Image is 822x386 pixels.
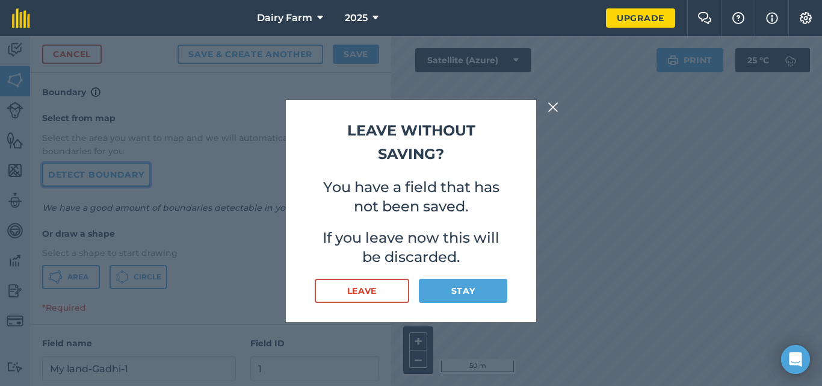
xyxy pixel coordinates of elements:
[315,119,507,166] h2: Leave without saving?
[315,178,507,216] p: You have a field that has not been saved.
[315,279,409,303] button: Leave
[766,11,778,25] img: svg+xml;base64,PHN2ZyB4bWxucz0iaHR0cDovL3d3dy53My5vcmcvMjAwMC9zdmciIHdpZHRoPSIxNyIgaGVpZ2h0PSIxNy...
[419,279,507,303] button: Stay
[606,8,675,28] a: Upgrade
[781,345,810,374] div: Open Intercom Messenger
[315,228,507,267] p: If you leave now this will be discarded.
[799,12,813,24] img: A cog icon
[345,11,368,25] span: 2025
[731,12,746,24] img: A question mark icon
[548,100,558,114] img: svg+xml;base64,PHN2ZyB4bWxucz0iaHR0cDovL3d3dy53My5vcmcvMjAwMC9zdmciIHdpZHRoPSIyMiIgaGVpZ2h0PSIzMC...
[697,12,712,24] img: Two speech bubbles overlapping with the left bubble in the forefront
[257,11,312,25] span: Dairy Farm
[12,8,30,28] img: fieldmargin Logo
